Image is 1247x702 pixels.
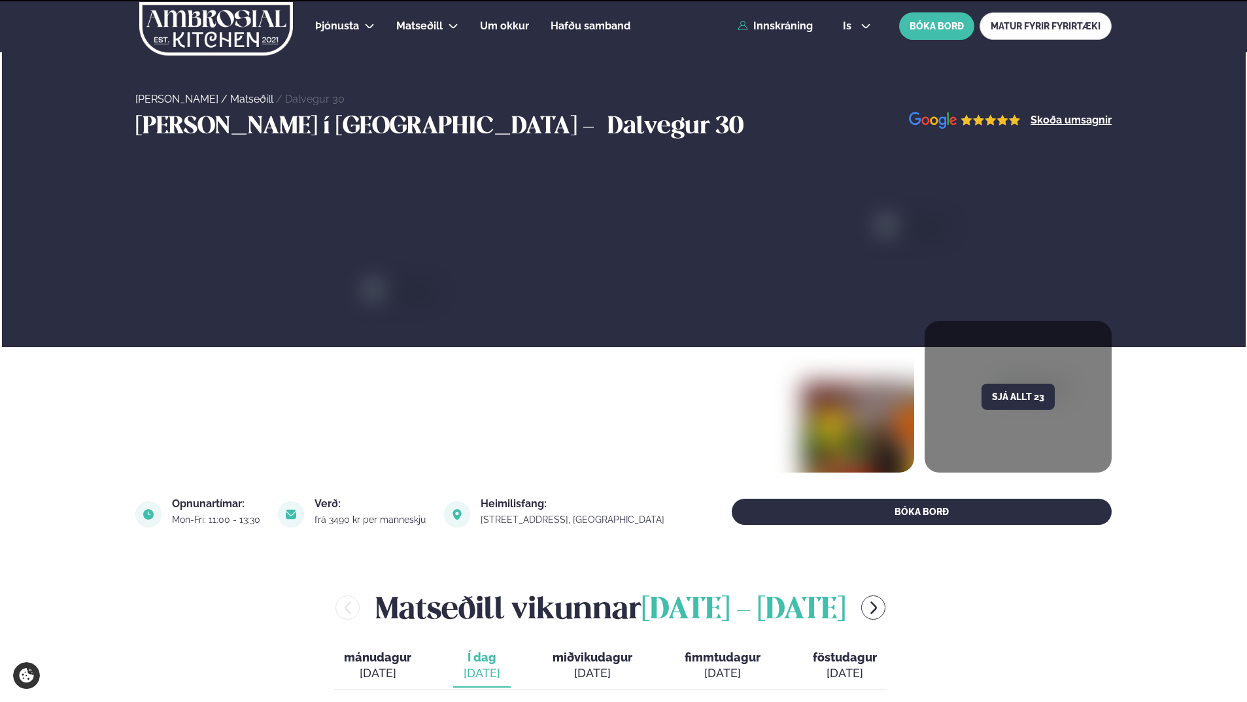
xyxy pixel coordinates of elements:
img: image alt [444,501,470,527]
div: Verð: [315,499,428,509]
button: Í dag [DATE] [453,644,511,688]
div: [DATE] [464,665,500,681]
span: Hafðu samband [551,20,630,32]
div: [DATE] [685,665,760,681]
div: Opnunartímar: [172,499,262,509]
a: Um okkur [480,18,529,34]
button: mánudagur [DATE] [333,644,422,688]
span: miðvikudagur [553,650,632,664]
a: Innskráning [738,20,813,32]
button: menu-btn-right [861,595,885,620]
a: Matseðill [230,93,273,105]
button: föstudagur [DATE] [802,644,887,688]
img: image alt [278,501,304,527]
span: föstudagur [813,650,877,664]
span: Um okkur [480,20,529,32]
div: [DATE] [344,665,411,681]
a: MATUR FYRIR FYRIRTÆKI [980,12,1112,40]
span: Matseðill [396,20,443,32]
a: Matseðill [396,18,443,34]
img: image alt [909,112,1021,129]
span: / [221,93,230,105]
button: miðvikudagur [DATE] [542,644,643,688]
button: is [832,21,881,31]
a: Dalvegur 30 [285,93,345,105]
img: image alt [135,501,162,527]
span: [DATE] - [DATE] [641,596,846,625]
div: frá 3490 kr per manneskju [315,514,428,525]
h2: Matseðill vikunnar [375,586,846,629]
a: Cookie settings [13,662,40,689]
button: menu-btn-left [335,595,360,620]
button: Sjá allt 23 [982,384,1055,410]
span: Í dag [464,650,500,665]
button: BÓKA BORÐ [899,12,974,40]
img: logo [138,2,294,56]
div: [DATE] [813,665,877,681]
a: Hafðu samband [551,18,630,34]
img: image alt [802,382,1027,563]
span: fimmtudagur [685,650,760,664]
img: image alt [368,284,1066,661]
div: Mon-Fri: 11:00 - 13:30 [172,514,262,525]
a: [PERSON_NAME] [135,93,218,105]
button: fimmtudagur [DATE] [674,644,771,688]
span: Þjónusta [315,20,359,32]
span: is [843,21,855,31]
div: Heimilisfang: [481,499,666,509]
span: / [276,93,285,105]
div: [DATE] [553,665,632,681]
span: mánudagur [344,650,411,664]
a: link [481,512,666,527]
a: Þjónusta [315,18,359,34]
a: Skoða umsagnir [1031,115,1112,125]
h3: Dalvegur 30 [607,112,743,143]
h3: [PERSON_NAME] í [GEOGRAPHIC_DATA] - [135,112,601,143]
button: BÓKA BORÐ [732,499,1112,525]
